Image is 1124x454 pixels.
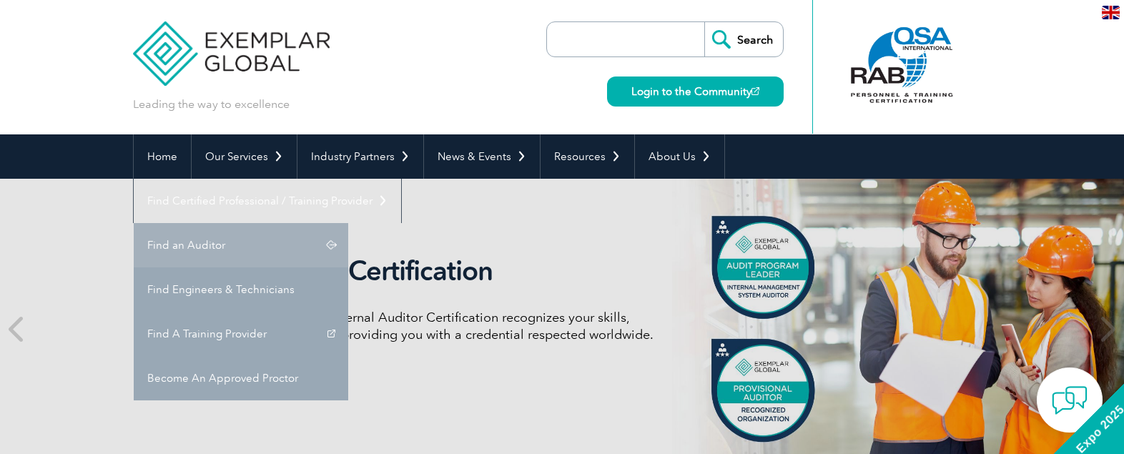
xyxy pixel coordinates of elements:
[1102,6,1120,19] img: en
[704,22,783,56] input: Search
[133,97,290,112] p: Leading the way to excellence
[635,134,724,179] a: About Us
[134,134,191,179] a: Home
[607,77,784,107] a: Login to the Community
[541,134,634,179] a: Resources
[134,356,348,400] a: Become An Approved Proctor
[424,134,540,179] a: News & Events
[1052,383,1088,418] img: contact-chat.png
[134,179,401,223] a: Find Certified Professional / Training Provider
[134,223,348,267] a: Find an Auditor
[154,309,691,343] p: Discover how our redesigned Internal Auditor Certification recognizes your skills, achievements, ...
[192,134,297,179] a: Our Services
[297,134,423,179] a: Industry Partners
[134,267,348,312] a: Find Engineers & Technicians
[134,312,348,356] a: Find A Training Provider
[154,255,691,287] h2: Internal Auditor Certification
[751,87,759,95] img: open_square.png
